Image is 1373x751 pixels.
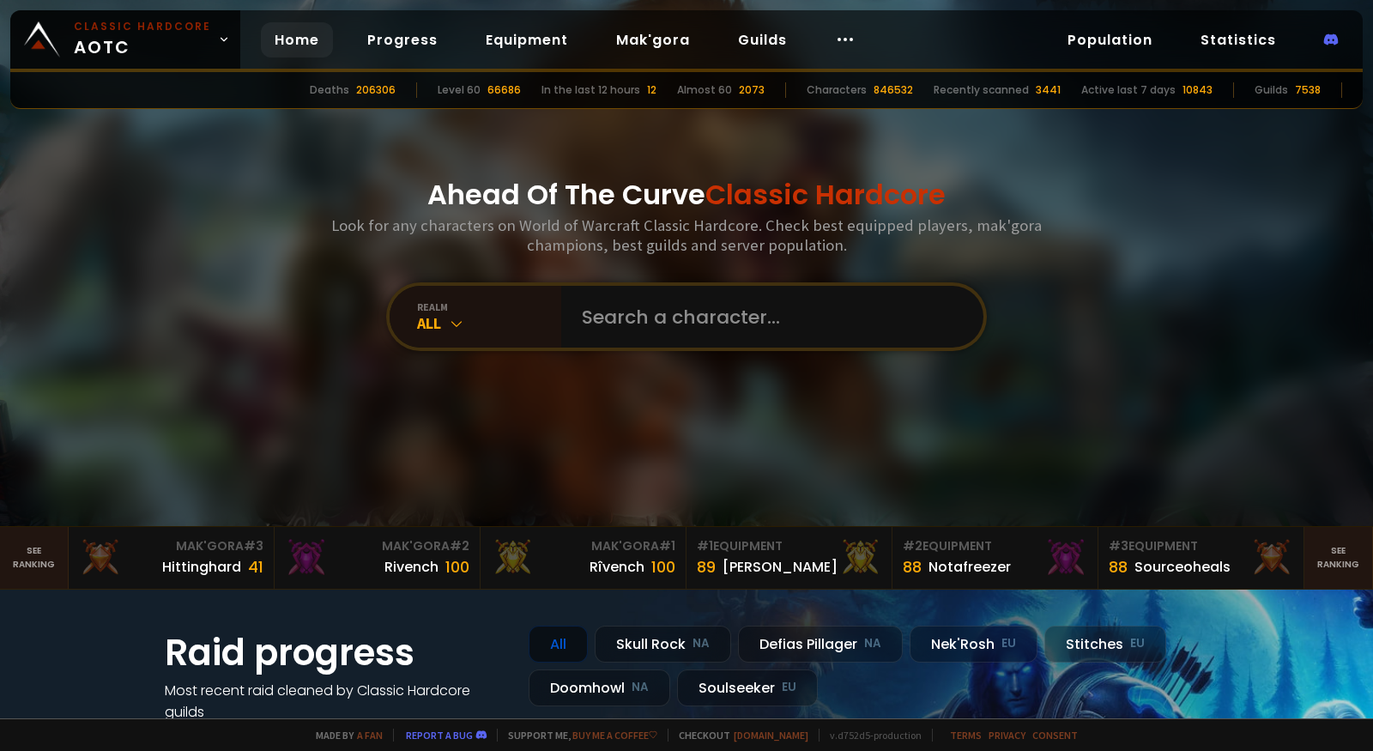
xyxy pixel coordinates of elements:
[651,555,675,578] div: 100
[79,537,263,555] div: Mak'Gora
[819,729,922,742] span: v. d752d5 - production
[903,537,922,554] span: # 2
[677,82,732,98] div: Almost 60
[1044,626,1166,663] div: Stitches
[697,537,713,554] span: # 1
[705,175,946,214] span: Classic Hardcore
[165,626,508,680] h1: Raid progress
[541,82,640,98] div: In the last 12 hours
[602,22,704,58] a: Mak'gora
[69,527,275,589] a: Mak'Gora#3Hittinghard41
[162,556,241,578] div: Hittinghard
[910,626,1037,663] div: Nek'Rosh
[10,10,240,69] a: Classic HardcoreAOTC
[324,215,1049,255] h3: Look for any characters on World of Warcraft Classic Hardcore. Check best equipped players, mak'g...
[384,556,439,578] div: Rivench
[487,82,521,98] div: 66686
[472,22,582,58] a: Equipment
[892,527,1098,589] a: #2Equipment88Notafreezer
[632,679,649,696] small: NA
[903,555,922,578] div: 88
[950,729,982,742] a: Terms
[686,527,892,589] a: #1Equipment89[PERSON_NAME]
[1098,527,1304,589] a: #3Equipment88Sourceoheals
[445,555,469,578] div: 100
[693,635,710,652] small: NA
[1304,527,1373,589] a: Seeranking
[529,669,670,706] div: Doomhowl
[417,313,561,333] div: All
[74,19,211,60] span: AOTC
[934,82,1029,98] div: Recently scanned
[1182,82,1213,98] div: 10843
[354,22,451,58] a: Progress
[497,729,657,742] span: Support me,
[417,300,561,313] div: realm
[1130,635,1145,652] small: EU
[590,556,644,578] div: Rîvench
[572,286,963,348] input: Search a character...
[724,22,801,58] a: Guilds
[1001,635,1016,652] small: EU
[1036,82,1061,98] div: 3441
[1109,555,1128,578] div: 88
[356,82,396,98] div: 206306
[310,82,349,98] div: Deaths
[481,527,686,589] a: Mak'Gora#1Rîvench100
[74,19,211,34] small: Classic Hardcore
[1054,22,1166,58] a: Population
[739,82,765,98] div: 2073
[491,537,675,555] div: Mak'Gora
[738,626,903,663] div: Defias Pillager
[647,82,656,98] div: 12
[427,174,946,215] h1: Ahead Of The Curve
[275,527,481,589] a: Mak'Gora#2Rivench100
[1081,82,1176,98] div: Active last 7 days
[668,729,808,742] span: Checkout
[305,729,383,742] span: Made by
[165,680,508,723] h4: Most recent raid cleaned by Classic Hardcore guilds
[807,82,867,98] div: Characters
[659,537,675,554] span: # 1
[903,537,1087,555] div: Equipment
[572,729,657,742] a: Buy me a coffee
[595,626,731,663] div: Skull Rock
[285,537,469,555] div: Mak'Gora
[874,82,913,98] div: 846532
[244,537,263,554] span: # 3
[1032,729,1078,742] a: Consent
[864,635,881,652] small: NA
[1295,82,1321,98] div: 7538
[529,626,588,663] div: All
[1109,537,1128,554] span: # 3
[357,729,383,742] a: a fan
[697,555,716,578] div: 89
[1255,82,1288,98] div: Guilds
[1134,556,1231,578] div: Sourceoheals
[928,556,1011,578] div: Notafreezer
[734,729,808,742] a: [DOMAIN_NAME]
[450,537,469,554] span: # 2
[1109,537,1293,555] div: Equipment
[248,555,263,578] div: 41
[677,669,818,706] div: Soulseeker
[261,22,333,58] a: Home
[697,537,881,555] div: Equipment
[1187,22,1290,58] a: Statistics
[782,679,796,696] small: EU
[438,82,481,98] div: Level 60
[723,556,838,578] div: [PERSON_NAME]
[989,729,1025,742] a: Privacy
[406,729,473,742] a: Report a bug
